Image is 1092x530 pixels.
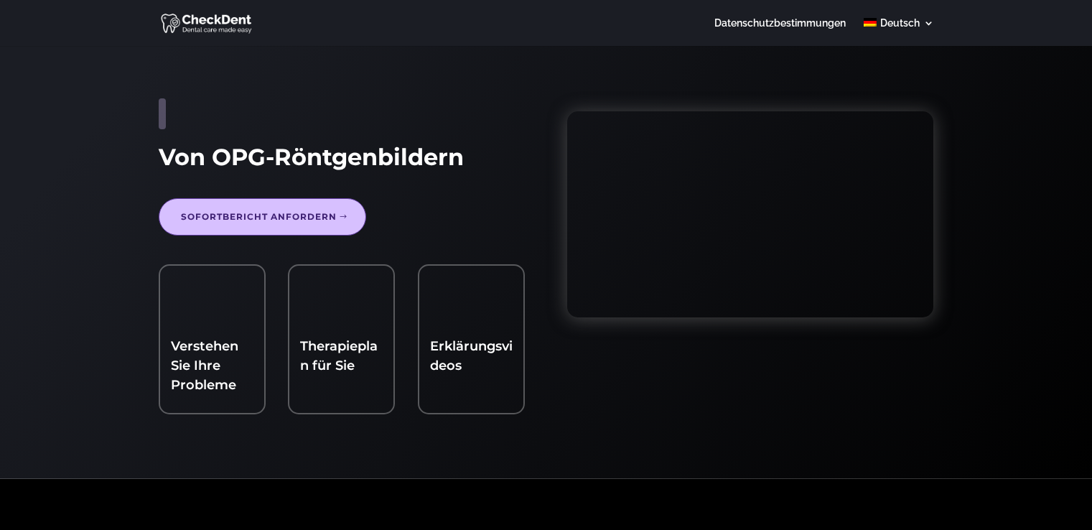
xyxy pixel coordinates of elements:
[171,338,238,393] a: Verstehen Sie Ihre Probleme
[300,338,378,373] a: Therapieplan für Sie
[159,144,525,178] h1: Von OPG-Röntgenbildern
[567,111,933,317] iframe: Wie Sie Ihr Röntgenbild hochladen und sofort eine zweite Meinung erhalten
[714,18,846,46] a: Datenschutzbestimmungen
[880,17,920,29] span: Deutsch
[864,18,933,46] a: Deutsch
[161,11,253,34] img: CheckDent
[159,198,366,236] a: Sofortbericht anfordern
[430,338,513,373] a: Erklärungsvideos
